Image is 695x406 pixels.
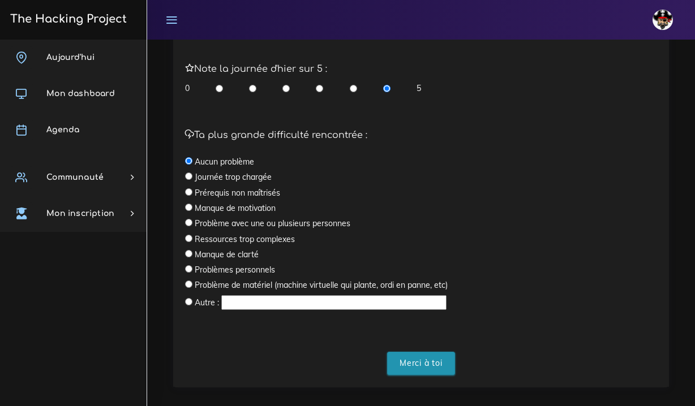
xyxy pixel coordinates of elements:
h5: Ta plus grande difficulté rencontrée : [185,130,657,141]
span: Mon dashboard [46,89,115,98]
label: Manque de motivation [195,202,276,214]
label: Journée trop chargée [195,171,272,183]
div: 0 5 [185,83,421,94]
h5: Note la journée d'hier sur 5 : [185,64,657,75]
span: Agenda [46,126,79,134]
img: avatar [653,10,673,30]
span: Mon inscription [46,209,114,218]
input: Merci à toi [387,352,455,375]
h3: The Hacking Project [7,13,127,25]
label: Problème de matériel (machine virtuelle qui plante, ordi en panne, etc) [195,279,448,291]
span: Aujourd'hui [46,53,95,62]
label: Aucun problème [195,156,254,167]
label: Prérequis non maîtrisés [195,187,280,198]
span: Communauté [46,173,104,182]
label: Ressources trop complexes [195,234,295,245]
label: Autre : [195,297,219,308]
label: Manque de clarté [195,249,259,260]
label: Problèmes personnels [195,264,275,275]
label: Problème avec une ou plusieurs personnes [195,218,350,229]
